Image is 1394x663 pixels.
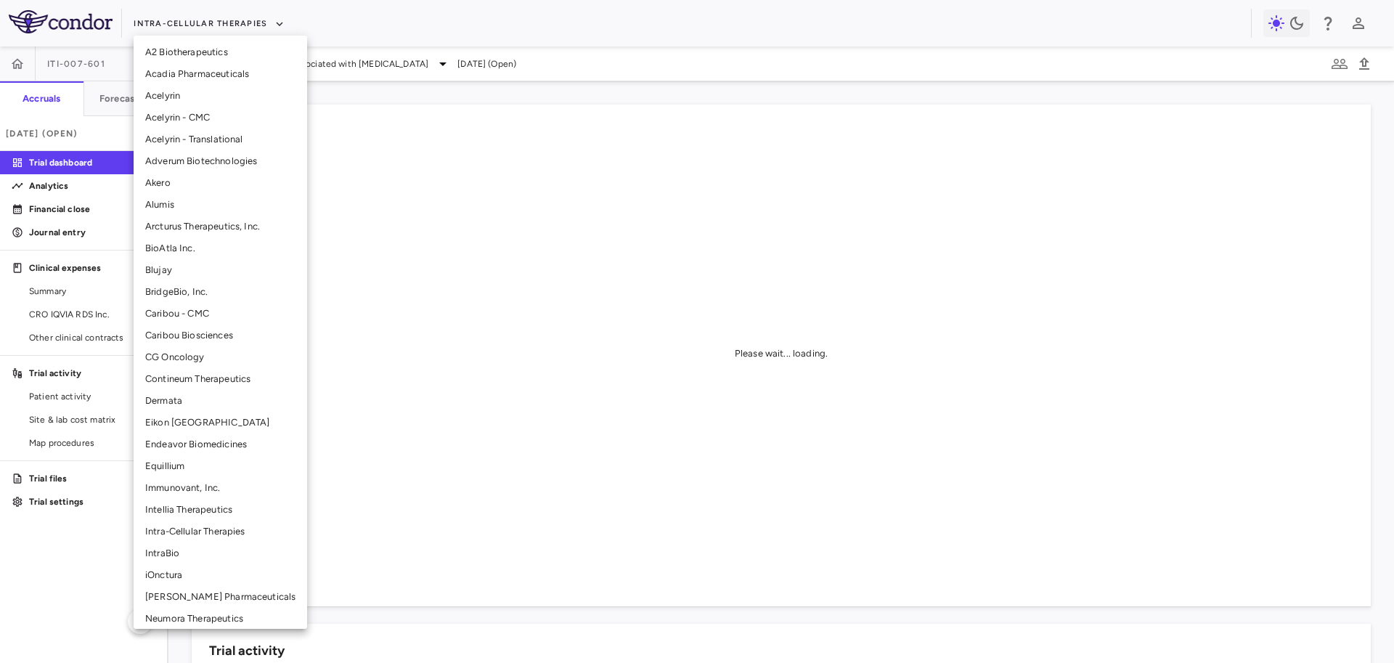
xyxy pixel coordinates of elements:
li: Intra-Cellular Therapies [134,521,307,542]
li: Contineum Therapeutics [134,368,307,390]
li: Immunovant, Inc. [134,477,307,499]
li: Dermata [134,390,307,412]
li: iOnctura [134,564,307,586]
li: Alumis [134,194,307,216]
li: A2 Biotherapeutics [134,41,307,63]
li: Equillium [134,455,307,477]
li: Caribou Biosciences [134,325,307,346]
li: Endeavor Biomedicines [134,434,307,455]
li: Acelyrin - CMC [134,107,307,129]
li: Acelyrin - Translational [134,129,307,150]
li: BioAtla Inc. [134,237,307,259]
li: Acadia Pharmaceuticals [134,63,307,85]
li: Adverum Biotechnologies [134,150,307,172]
li: [PERSON_NAME] Pharmaceuticals [134,586,307,608]
li: IntraBio [134,542,307,564]
li: BridgeBio, Inc. [134,281,307,303]
li: Intellia Therapeutics [134,499,307,521]
li: Blujay [134,259,307,281]
li: Eikon [GEOGRAPHIC_DATA] [134,412,307,434]
li: Caribou - CMC [134,303,307,325]
li: Akero [134,172,307,194]
li: Arcturus Therapeutics, Inc. [134,216,307,237]
li: CG Oncology [134,346,307,368]
li: Acelyrin [134,85,307,107]
li: Neumora Therapeutics [134,608,307,630]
